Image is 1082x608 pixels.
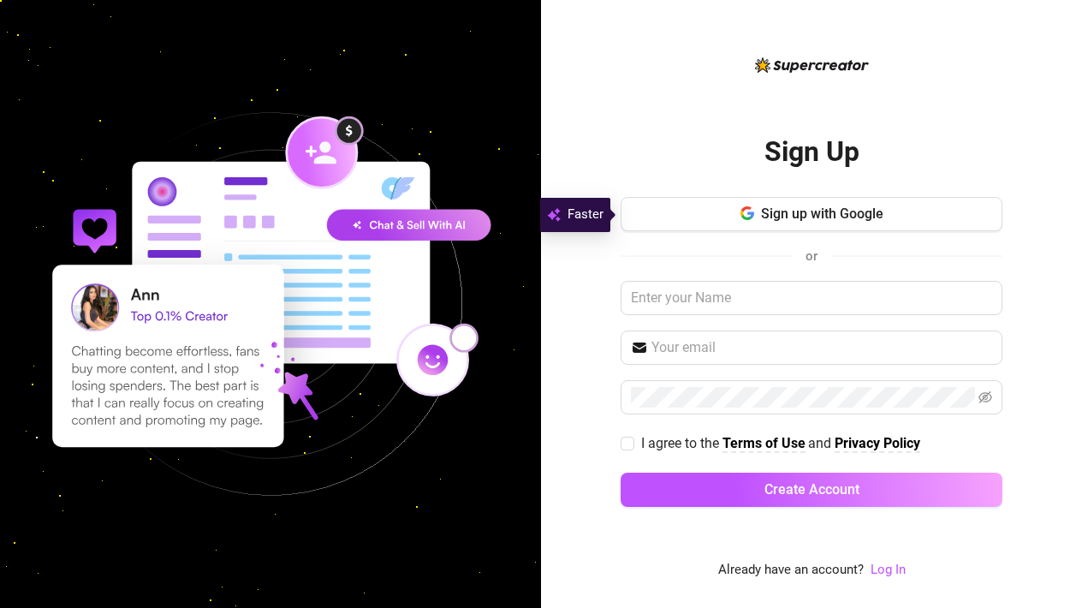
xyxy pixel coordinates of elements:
span: Create Account [764,481,859,498]
a: Log In [871,560,906,581]
a: Privacy Policy [835,435,920,453]
span: I agree to the [641,435,722,451]
img: logo-BBDzfeDw.svg [755,57,869,73]
a: Terms of Use [722,435,806,453]
span: or [806,248,817,264]
span: Sign up with Google [761,206,883,222]
span: Already have an account? [718,560,864,581]
strong: Terms of Use [722,435,806,451]
img: svg%3e [547,205,561,225]
a: Log In [871,562,906,577]
span: eye-invisible [978,390,992,404]
input: Your email [651,337,992,358]
button: Create Account [621,473,1002,507]
span: Faster [568,205,603,225]
input: Enter your Name [621,281,1002,315]
span: and [808,435,835,451]
button: Sign up with Google [621,197,1002,231]
strong: Privacy Policy [835,435,920,451]
h2: Sign Up [764,134,859,170]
